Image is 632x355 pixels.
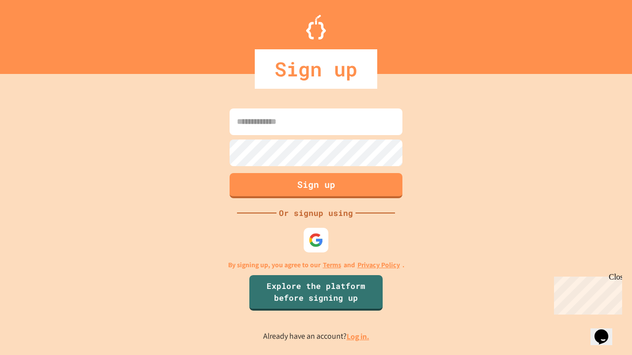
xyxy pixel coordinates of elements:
[228,260,404,270] p: By signing up, you agree to our and .
[4,4,68,63] div: Chat with us now!Close
[309,233,323,248] img: google-icon.svg
[263,330,369,343] p: Already have an account?
[357,260,400,270] a: Privacy Policy
[255,49,377,89] div: Sign up
[306,15,326,39] img: Logo.svg
[347,331,369,342] a: Log in.
[230,173,402,198] button: Sign up
[550,273,622,315] iframe: chat widget
[323,260,341,270] a: Terms
[276,207,355,219] div: Or signup using
[591,316,622,345] iframe: chat widget
[249,275,383,311] a: Explore the platform before signing up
